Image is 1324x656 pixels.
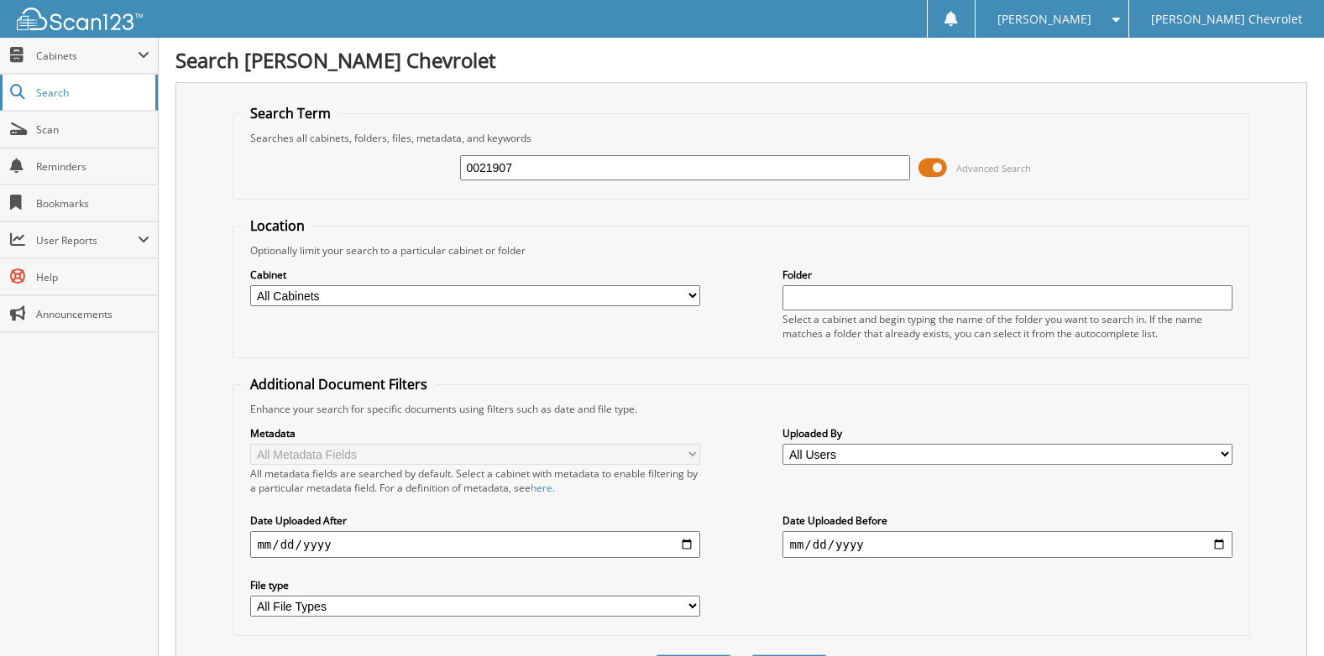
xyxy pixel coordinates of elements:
label: Metadata [250,426,699,440]
div: All metadata fields are searched by default. Select a cabinet with metadata to enable filtering b... [250,466,699,495]
iframe: Chat Widget [1240,575,1324,656]
input: start [250,531,699,558]
span: Reminders [36,159,149,174]
div: Select a cabinet and begin typing the name of the folder you want to search in. If the name match... [782,312,1232,341]
h1: Search [PERSON_NAME] Chevrolet [175,46,1307,74]
span: User Reports [36,233,138,247]
label: Date Uploaded Before [782,513,1232,528]
span: Bookmarks [36,196,149,211]
div: Optionally limit your search to a particular cabinet or folder [242,243,1240,258]
span: [PERSON_NAME] Chevrolet [1151,14,1302,24]
label: Cabinet [250,268,699,282]
input: end [782,531,1232,558]
span: Cabinets [36,49,138,63]
span: Announcements [36,307,149,321]
img: scan123-logo-white.svg [17,8,143,30]
label: File type [250,578,699,592]
legend: Additional Document Filters [242,375,436,393]
label: Folder [782,268,1232,282]
label: Uploaded By [782,426,1232,440]
span: Help [36,270,149,284]
label: Date Uploaded After [250,513,699,528]
div: Enhance your search for specific documents using filters such as date and file type. [242,402,1240,416]
legend: Search Term [242,104,339,122]
span: Advanced Search [956,162,1031,174]
legend: Location [242,216,313,235]
a: here [531,481,552,495]
div: Searches all cabinets, folders, files, metadata, and keywords [242,131,1240,145]
span: [PERSON_NAME] [997,14,1091,24]
span: Scan [36,122,149,137]
span: Search [36,86,147,100]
